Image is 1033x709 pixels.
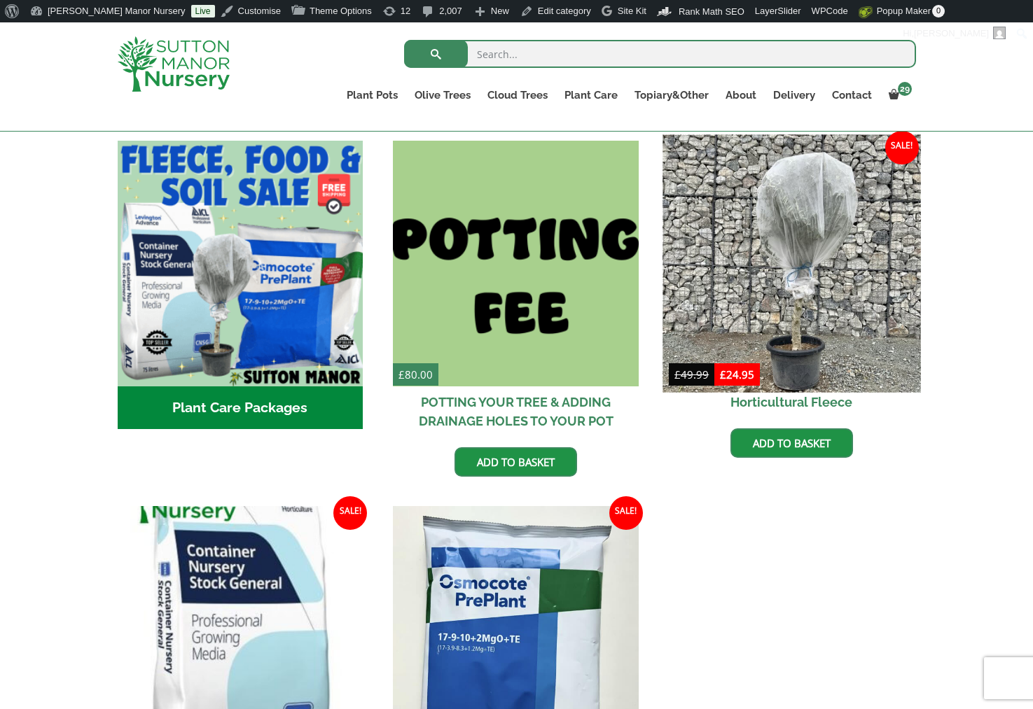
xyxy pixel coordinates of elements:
span: [PERSON_NAME] [914,28,989,38]
bdi: 49.99 [674,367,709,381]
a: Add to basket: “POTTING YOUR TREE & ADDING DRAINAGE HOLES TO YOUR POT” [455,447,577,477]
bdi: 80.00 [398,367,433,381]
a: Visit product category Plant Care Packages [118,141,363,429]
a: 29 [880,85,916,105]
a: Plant Pots [338,85,406,105]
a: Contact [824,85,880,105]
a: Olive Trees [406,85,479,105]
a: Topiary&Other [626,85,717,105]
img: logo [118,36,230,92]
a: About [717,85,765,105]
h2: Horticultural Fleece [669,386,915,418]
span: Sale! [333,496,367,530]
h2: Plant Care Packages [118,386,363,430]
span: £ [398,367,405,381]
span: £ [720,367,726,381]
span: Rank Math SEO [679,6,744,17]
a: £80.00 POTTING YOUR TREE & ADDING DRAINAGE HOLES TO YOUR POT [393,141,639,437]
a: Hi, [898,22,1011,45]
a: Plant Care [556,85,626,105]
h2: POTTING YOUR TREE & ADDING DRAINAGE HOLES TO YOUR POT [393,386,639,437]
img: POTTING YOUR TREE & ADDING DRAINAGE HOLES TO YOUR POT [393,141,639,386]
a: Live [191,5,215,17]
a: Add to basket: “Horticultural Fleece” [730,428,853,458]
a: Sale! Horticultural Fleece [669,141,915,418]
span: Sale! [609,496,643,530]
span: 0 [932,5,945,17]
span: £ [674,367,681,381]
img: Plant Care Packages [118,141,363,386]
span: 29 [898,82,912,96]
input: Search... [404,40,916,68]
a: Delivery [765,85,824,105]
span: Sale! [885,131,919,164]
img: Horticultural Fleece [663,134,920,392]
bdi: 24.95 [720,367,754,381]
span: Site Kit [618,6,646,16]
a: Cloud Trees [479,85,556,105]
